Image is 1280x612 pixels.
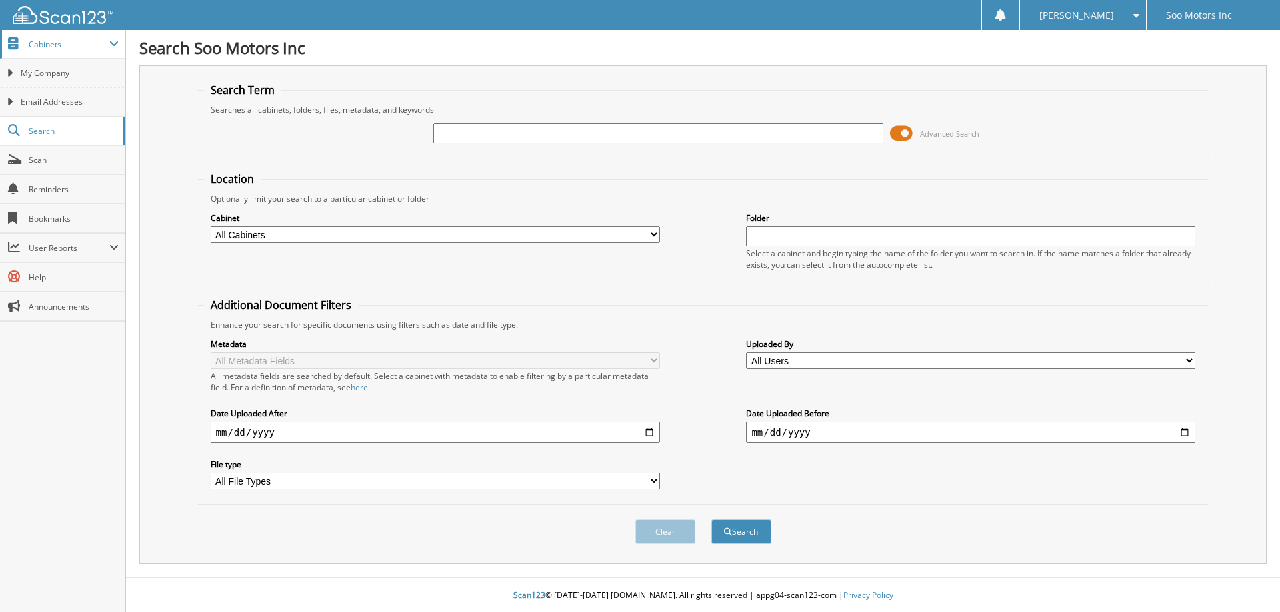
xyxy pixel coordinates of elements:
[204,193,1203,204] div: Optionally limit your search to a particular cabinet or folder
[211,422,660,443] input: start
[746,212,1195,224] label: Folder
[635,519,695,544] button: Clear
[211,459,660,470] label: File type
[204,319,1203,330] div: Enhance your search for specific documents using filters such as date and file type.
[29,213,119,224] span: Bookmarks
[29,154,119,166] span: Scan
[204,172,261,186] legend: Location
[29,125,117,137] span: Search
[711,519,771,544] button: Search
[746,422,1195,443] input: end
[843,589,893,601] a: Privacy Policy
[746,408,1195,419] label: Date Uploaded Before
[1039,11,1114,19] span: [PERSON_NAME]
[211,212,660,224] label: Cabinet
[29,39,109,50] span: Cabinets
[204,298,358,312] legend: Additional Document Filters
[746,248,1195,270] div: Select a cabinet and begin typing the name of the folder you want to search in. If the name match...
[204,83,281,97] legend: Search Term
[21,96,119,108] span: Email Addresses
[29,301,119,312] span: Announcements
[513,589,545,601] span: Scan123
[139,37,1267,59] h1: Search Soo Motors Inc
[211,370,660,393] div: All metadata fields are searched by default. Select a cabinet with metadata to enable filtering b...
[211,338,660,350] label: Metadata
[29,242,109,254] span: User Reports
[21,67,119,79] span: My Company
[1166,11,1232,19] span: Soo Motors Inc
[351,382,368,393] a: here
[746,338,1195,350] label: Uploaded By
[29,272,119,283] span: Help
[211,408,660,419] label: Date Uploaded After
[13,6,113,24] img: scan123-logo-white.svg
[126,579,1280,612] div: © [DATE]-[DATE] [DOMAIN_NAME]. All rights reserved | appg04-scan123-com |
[29,184,119,195] span: Reminders
[204,104,1203,115] div: Searches all cabinets, folders, files, metadata, and keywords
[920,129,979,139] span: Advanced Search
